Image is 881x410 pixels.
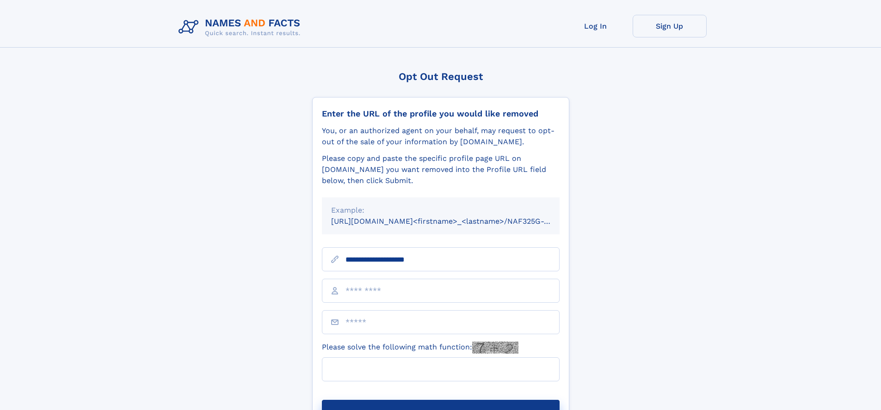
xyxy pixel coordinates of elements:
a: Sign Up [633,15,707,37]
small: [URL][DOMAIN_NAME]<firstname>_<lastname>/NAF325G-xxxxxxxx [331,217,577,226]
div: Opt Out Request [312,71,569,82]
div: You, or an authorized agent on your behalf, may request to opt-out of the sale of your informatio... [322,125,560,147]
a: Log In [559,15,633,37]
div: Enter the URL of the profile you would like removed [322,109,560,119]
img: Logo Names and Facts [175,15,308,40]
label: Please solve the following math function: [322,342,518,354]
div: Example: [331,205,550,216]
div: Please copy and paste the specific profile page URL on [DOMAIN_NAME] you want removed into the Pr... [322,153,560,186]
